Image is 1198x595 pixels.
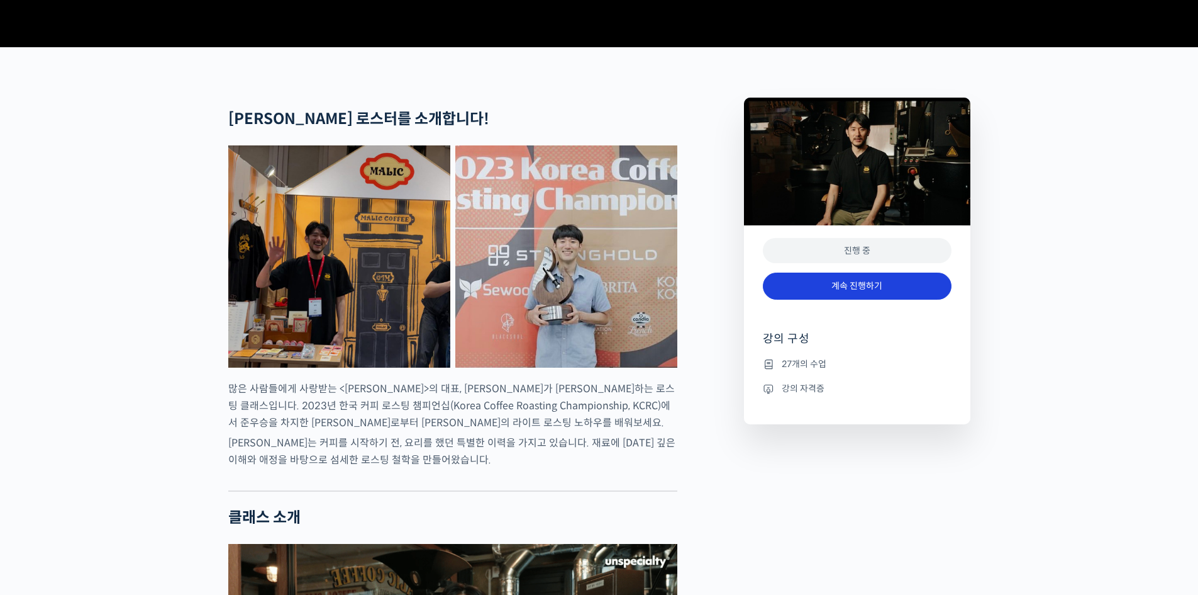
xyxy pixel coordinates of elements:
p: [PERSON_NAME]는 커피를 시작하기 전, 요리를 했던 특별한 이력을 가지고 있습니다. 재료에 [DATE] 깊은 이해와 애정을 바탕으로 섬세한 로스팅 철학을 만들어왔습니다. [228,434,677,468]
h4: 강의 구성 [763,331,951,356]
p: 많은 사람들에게 사랑받는 <[PERSON_NAME]>의 대표, [PERSON_NAME]가 [PERSON_NAME]하는 로스팅 클래스입니다. 2023년 한국 커피 로스팅 챔피언... [228,380,677,431]
li: 강의 자격증 [763,381,951,396]
div: 진행 중 [763,238,951,264]
a: 대화 [83,399,162,431]
a: 홈 [4,399,83,431]
h2: 클래스 소개 [228,509,677,527]
a: 계속 진행하기 [763,273,951,300]
span: 대화 [115,419,130,429]
a: 설정 [162,399,241,431]
strong: [PERSON_NAME] 로스터를 소개합니다! [228,110,489,128]
span: 홈 [40,418,47,428]
span: 설정 [194,418,209,428]
li: 27개의 수업 [763,356,951,371]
